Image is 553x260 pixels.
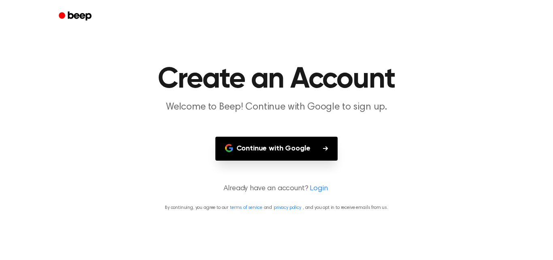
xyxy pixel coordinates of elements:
a: Login [310,183,328,194]
a: Beep [53,9,99,24]
a: privacy policy [274,205,301,210]
p: Welcome to Beep! Continue with Google to sign up. [121,101,432,114]
p: Already have an account? [10,183,543,194]
button: Continue with Google [215,137,338,161]
h1: Create an Account [69,65,484,94]
a: terms of service [230,205,262,210]
p: By continuing, you agree to our and , and you opt in to receive emails from us. [10,204,543,211]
